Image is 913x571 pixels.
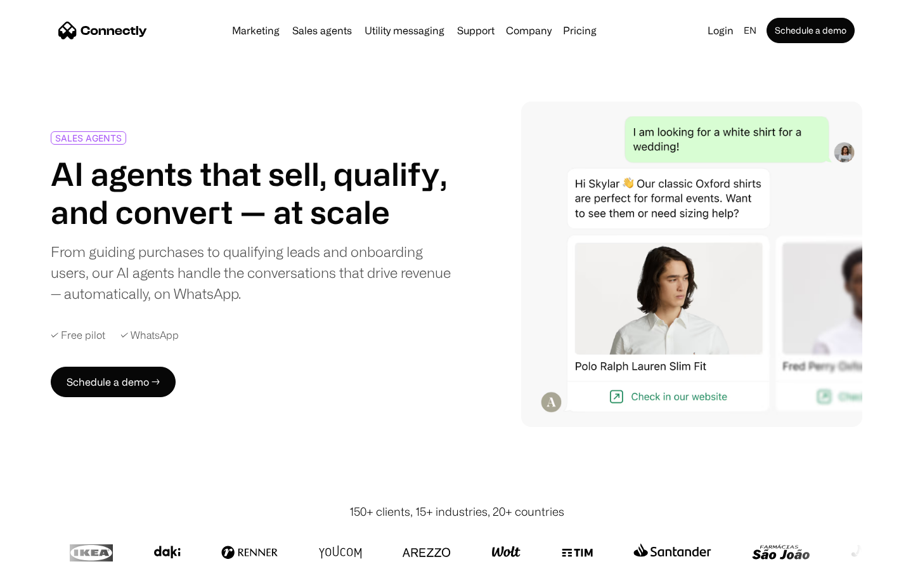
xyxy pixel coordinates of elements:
[452,25,500,36] a: Support
[51,155,451,231] h1: AI agents that sell, qualify, and convert — at scale
[506,22,552,39] div: Company
[502,22,555,39] div: Company
[359,25,450,36] a: Utility messaging
[120,329,179,341] div: ✓ WhatsApp
[349,503,564,520] div: 150+ clients, 15+ industries, 20+ countries
[227,25,285,36] a: Marketing
[51,367,176,397] a: Schedule a demo →
[739,22,764,39] div: en
[558,25,602,36] a: Pricing
[703,22,739,39] a: Login
[13,548,76,567] aside: Language selected: English
[744,22,756,39] div: en
[287,25,357,36] a: Sales agents
[55,133,122,143] div: SALES AGENTS
[51,241,451,304] div: From guiding purchases to qualifying leads and onboarding users, our AI agents handle the convers...
[767,18,855,43] a: Schedule a demo
[58,21,147,40] a: home
[51,329,105,341] div: ✓ Free pilot
[25,549,76,567] ul: Language list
